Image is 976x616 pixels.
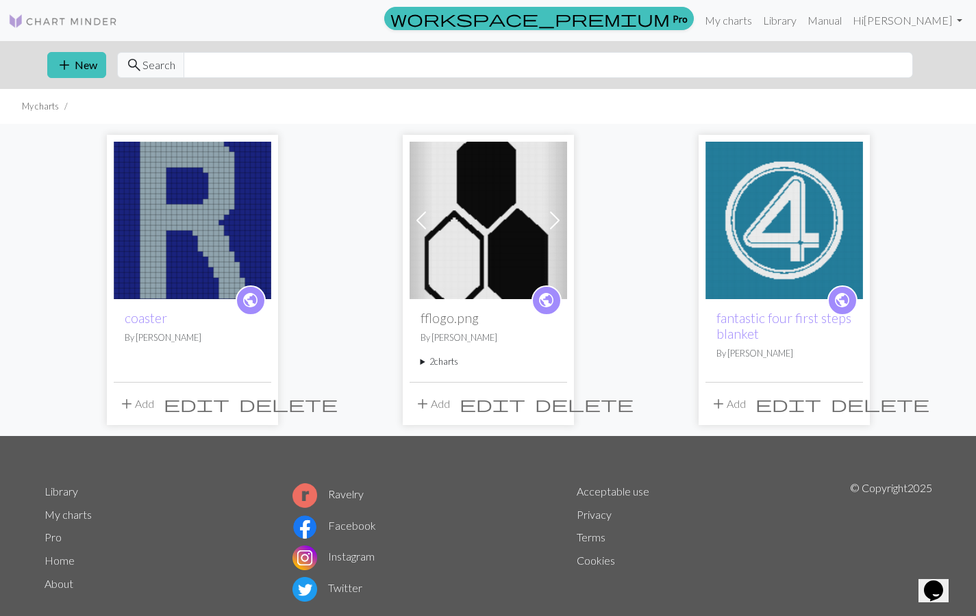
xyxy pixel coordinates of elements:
[234,391,342,417] button: Delete
[705,142,863,299] img: fantastic four first steps logo blanket
[45,577,73,590] a: About
[827,285,858,316] a: public
[126,55,142,75] span: search
[45,554,75,567] a: Home
[164,396,229,412] i: Edit
[114,391,159,417] button: Add
[292,483,317,508] img: Ravelry logo
[47,52,106,78] button: New
[847,7,968,34] a: Hi[PERSON_NAME]
[384,7,694,30] a: Pro
[577,485,649,498] a: Acceptable use
[45,485,78,498] a: Library
[292,519,376,532] a: Facebook
[410,212,567,225] a: fflogo
[535,394,634,413] span: delete
[45,508,92,521] a: My charts
[114,212,271,225] a: coaster
[292,581,362,594] a: Twitter
[236,285,266,316] a: public
[292,577,317,602] img: Twitter logo
[538,290,555,311] span: public
[710,394,727,413] span: add
[918,561,962,602] iframe: chat widget
[45,530,62,543] a: Pro
[242,287,259,314] i: public
[826,391,934,417] button: Delete
[242,290,259,311] span: public
[455,391,530,417] button: Edit
[460,396,525,412] i: Edit
[755,394,821,413] span: edit
[410,391,455,417] button: Add
[850,480,932,604] p: © Copyright 2025
[410,142,567,299] img: fflogo
[705,391,751,417] button: Add
[164,394,229,413] span: edit
[577,530,605,543] a: Terms
[292,550,375,563] a: Instagram
[239,394,338,413] span: delete
[414,394,431,413] span: add
[802,7,847,34] a: Manual
[142,57,175,73] span: Search
[56,55,73,75] span: add
[834,290,851,311] span: public
[292,546,317,570] img: Instagram logo
[118,394,135,413] span: add
[460,394,525,413] span: edit
[538,287,555,314] i: public
[390,9,670,28] span: workspace_premium
[834,287,851,314] i: public
[22,100,59,113] li: My charts
[755,396,821,412] i: Edit
[705,212,863,225] a: fantastic four first steps logo blanket
[758,7,802,34] a: Library
[125,331,260,344] p: By [PERSON_NAME]
[716,347,852,360] p: By [PERSON_NAME]
[531,285,562,316] a: public
[292,487,364,500] a: Ravelry
[8,13,118,29] img: Logo
[751,391,826,417] button: Edit
[530,391,638,417] button: Delete
[125,310,167,326] a: coaster
[577,554,615,567] a: Cookies
[159,391,234,417] button: Edit
[114,142,271,299] img: coaster
[831,394,929,413] span: delete
[716,310,851,342] a: fantastic four first steps blanket
[421,355,556,368] summary: 2charts
[577,508,612,521] a: Privacy
[699,7,758,34] a: My charts
[421,331,556,344] p: By [PERSON_NAME]
[421,310,556,326] h2: fflogo.png
[292,515,317,539] img: Facebook logo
